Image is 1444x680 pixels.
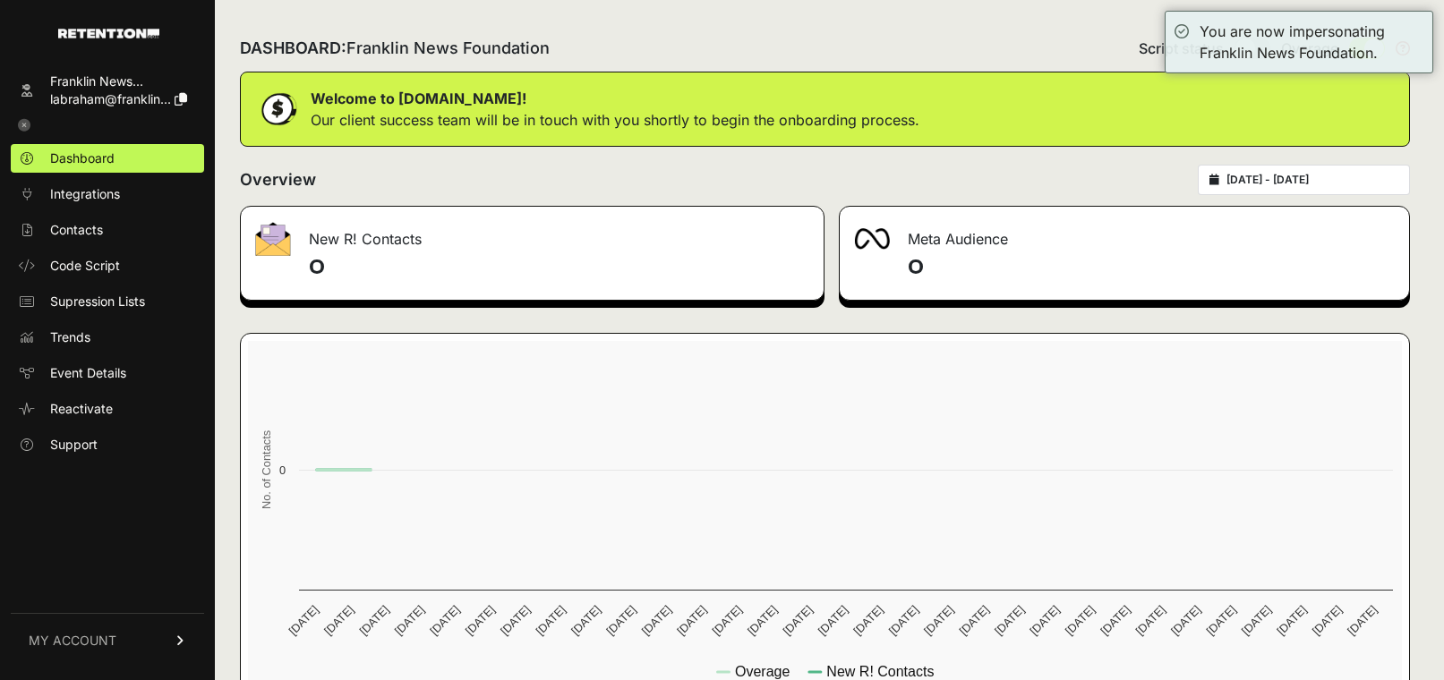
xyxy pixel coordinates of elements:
h4: 0 [309,253,809,282]
text: [DATE] [957,603,992,638]
text: [DATE] [1098,603,1132,638]
a: Event Details [11,359,204,387]
text: [DATE] [1239,603,1274,638]
div: New R! Contacts [241,207,824,260]
span: Contacts [50,221,103,239]
span: Integrations [50,185,120,203]
img: fa-envelope-19ae18322b30453b285274b1b8af3d052b27d846a4fbe8435d1a52b978f639a2.png [255,222,291,256]
a: Contacts [11,216,204,244]
text: [DATE] [356,603,391,638]
text: 0 [279,463,286,477]
text: [DATE] [533,603,568,638]
p: Our client success team will be in touch with you shortly to begin the onboarding process. [311,109,919,131]
text: [DATE] [816,603,850,638]
text: [DATE] [1310,603,1345,638]
img: dollar-coin-05c43ed7efb7bc0c12610022525b4bbbb207c7efeef5aecc26f025e68dcafac9.png [255,87,300,132]
h2: DASHBOARD: [240,36,550,61]
text: [DATE] [745,603,780,638]
span: Support [50,436,98,454]
text: [DATE] [321,603,356,638]
span: Reactivate [50,400,113,418]
text: [DATE] [1063,603,1098,638]
a: Support [11,430,204,459]
a: Integrations [11,180,204,208]
div: Meta Audience [840,207,1410,260]
text: [DATE] [392,603,427,638]
span: Script status [1139,38,1224,59]
text: [DATE] [1203,603,1238,638]
text: [DATE] [1274,603,1309,638]
a: Trends [11,323,204,352]
span: Code Script [50,257,120,275]
text: [DATE] [427,603,462,638]
a: Dashboard [11,144,204,173]
text: No. of Contacts [260,430,273,509]
text: [DATE] [1168,603,1203,638]
text: [DATE] [886,603,921,638]
text: [DATE] [463,603,498,638]
h4: 0 [908,253,1396,282]
div: Franklin News... [50,72,187,90]
strong: Welcome to [DOMAIN_NAME]! [311,89,526,107]
text: [DATE] [674,603,709,638]
span: Supression Lists [50,293,145,310]
text: [DATE] [498,603,533,638]
a: MY ACCOUNT [11,613,204,667]
span: MY ACCOUNT [29,632,116,650]
text: [DATE] [603,603,638,638]
text: [DATE] [1133,603,1168,638]
a: Supression Lists [11,287,204,316]
text: Overage [735,664,790,679]
text: [DATE] [992,603,1027,638]
h2: Overview [240,167,316,192]
img: fa-meta-2f981b61bb99beabf952f7030308934f19ce035c18b003e963880cc3fabeebb7.png [854,228,890,250]
text: [DATE] [921,603,956,638]
span: Trends [50,328,90,346]
span: Dashboard [50,149,115,167]
a: Franklin News... labraham@franklin... [11,67,204,114]
text: [DATE] [850,603,885,638]
text: [DATE] [286,603,321,638]
a: Code Script [11,251,204,280]
text: [DATE] [780,603,815,638]
span: Franklin News Foundation [346,38,550,57]
a: Reactivate [11,395,204,423]
span: Event Details [50,364,126,382]
text: [DATE] [710,603,745,638]
text: [DATE] [568,603,603,638]
div: You are now impersonating Franklin News Foundation. [1200,21,1423,64]
text: [DATE] [639,603,674,638]
text: [DATE] [1027,603,1062,638]
span: labraham@franklin... [50,91,171,106]
text: New R! Contacts [826,664,934,679]
text: [DATE] [1345,603,1380,638]
img: Retention.com [58,29,159,38]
